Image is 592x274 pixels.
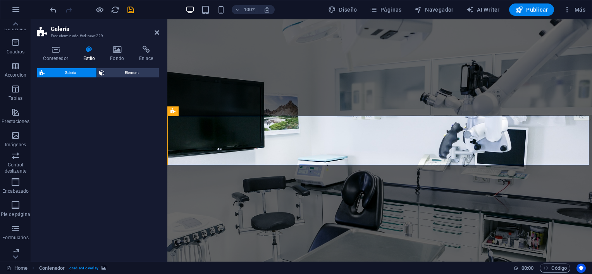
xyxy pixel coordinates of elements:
[102,266,106,270] i: Este elemento contiene un fondo
[325,3,360,16] button: Diseño
[560,3,589,16] button: Más
[521,264,533,273] span: 00 00
[37,68,96,77] button: Galería
[328,6,357,14] span: Diseño
[563,6,585,14] span: Más
[325,3,360,16] div: Diseño (Ctrl+Alt+Y)
[411,3,457,16] button: Navegador
[4,26,26,32] p: Contenido
[51,26,159,33] h2: Galería
[5,142,26,148] p: Imágenes
[68,264,99,273] span: . gradient-overlay
[509,3,554,16] button: Publicar
[513,264,534,273] h6: Tiempo de la sesión
[95,5,104,14] button: Haz clic para salir del modo de previsualización y seguir editando
[466,6,500,14] span: AI Writer
[5,72,26,78] p: Accordion
[111,5,120,14] i: Volver a cargar página
[232,5,259,14] button: 100%
[2,188,29,194] p: Encabezado
[39,264,107,273] nav: breadcrumb
[51,33,144,39] h3: Predeterminado #ed-new-229
[97,68,159,77] button: Element
[49,5,58,14] i: Deshacer: Añadir elemento (Ctrl+Z)
[37,46,77,62] h4: Contenedor
[1,211,30,217] p: Pie de página
[2,235,28,241] p: Formularios
[107,68,157,77] span: Element
[126,5,135,14] i: Guardar (Ctrl+S)
[540,264,570,273] button: Código
[515,6,548,14] span: Publicar
[2,118,29,125] p: Prestaciones
[77,46,104,62] h4: Estilo
[463,3,503,16] button: AI Writer
[543,264,567,273] span: Código
[577,264,586,273] button: Usercentrics
[104,46,133,62] h4: Fondo
[263,6,270,13] i: Al redimensionar, ajustar el nivel de zoom automáticamente para ajustarse al dispositivo elegido.
[39,264,65,273] span: Haz clic para seleccionar y doble clic para editar
[47,68,94,77] span: Galería
[7,49,25,55] p: Cuadros
[367,3,405,16] button: Páginas
[126,5,135,14] button: save
[370,6,402,14] span: Páginas
[527,265,528,271] span: :
[110,5,120,14] button: reload
[9,95,23,101] p: Tablas
[414,6,454,14] span: Navegador
[6,264,28,273] a: Haz clic para cancelar la selección y doble clic para abrir páginas
[133,46,159,62] h4: Enlace
[243,5,256,14] h6: 100%
[48,5,58,14] button: undo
